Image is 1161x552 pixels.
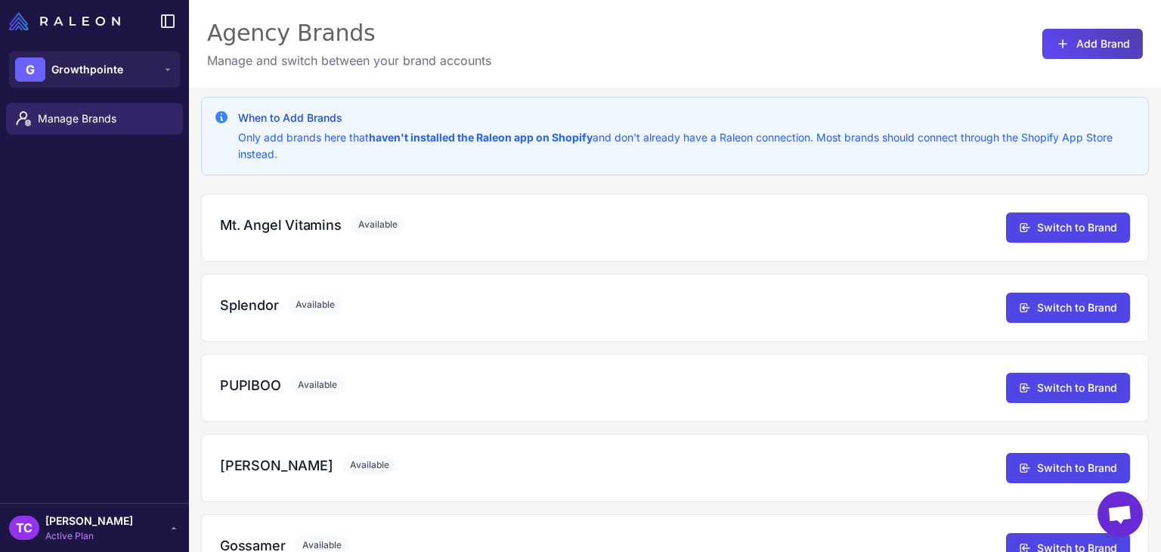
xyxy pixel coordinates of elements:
[51,61,123,78] span: Growthpointe
[1006,373,1130,403] button: Switch to Brand
[1098,492,1143,537] a: Open chat
[6,103,183,135] a: Manage Brands
[220,215,342,235] h3: Mt. Angel Vitamins
[9,516,39,540] div: TC
[290,375,345,395] span: Available
[220,375,281,395] h3: PUPIBOO
[351,215,405,234] span: Available
[1006,293,1130,323] button: Switch to Brand
[220,295,279,315] h3: Splendor
[1006,453,1130,483] button: Switch to Brand
[369,131,593,144] strong: haven't installed the Raleon app on Shopify
[342,455,397,475] span: Available
[45,529,133,543] span: Active Plan
[15,57,45,82] div: G
[207,51,491,70] p: Manage and switch between your brand accounts
[288,295,342,315] span: Available
[45,513,133,529] span: [PERSON_NAME]
[9,51,180,88] button: GGrowthpointe
[1006,212,1130,243] button: Switch to Brand
[38,110,171,127] span: Manage Brands
[207,18,491,48] div: Agency Brands
[1042,29,1143,59] button: Add Brand
[238,129,1136,163] p: Only add brands here that and don't already have a Raleon connection. Most brands should connect ...
[9,12,120,30] img: Raleon Logo
[220,455,333,476] h3: [PERSON_NAME]
[238,110,1136,126] h3: When to Add Brands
